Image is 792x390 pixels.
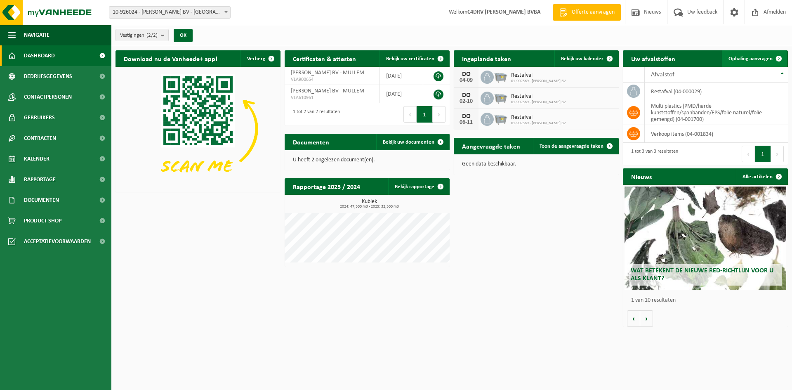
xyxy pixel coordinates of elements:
[511,121,566,126] span: 01-902569 - [PERSON_NAME] BV
[380,85,423,103] td: [DATE]
[645,125,788,143] td: verkoop items (04-001834)
[376,134,449,150] a: Bekijk uw documenten
[289,105,340,123] div: 1 tot 2 van 2 resultaten
[24,231,91,252] span: Acceptatievoorwaarden
[540,144,603,149] span: Toon de aangevraagde taken
[24,107,55,128] span: Gebruikers
[289,199,450,209] h3: Kubiek
[289,205,450,209] span: 2024: 47,500 m3 - 2025: 32,500 m3
[454,138,528,154] h2: Aangevraagde taken
[24,210,61,231] span: Product Shop
[386,56,434,61] span: Bekijk uw certificaten
[742,146,755,162] button: Previous
[24,128,56,149] span: Contracten
[494,90,508,104] img: WB-2500-GAL-GY-01
[293,157,441,163] p: U heeft 2 ongelezen document(en).
[115,29,169,41] button: Vestigingen(2/2)
[115,67,280,191] img: Download de VHEPlus App
[403,106,417,123] button: Previous
[645,83,788,100] td: restafval (04-000029)
[736,168,787,185] a: Alle artikelen
[291,95,373,101] span: VLA610961
[722,50,787,67] a: Ophaling aanvragen
[24,190,59,210] span: Documenten
[24,87,72,107] span: Contactpersonen
[247,56,265,61] span: Verberg
[623,50,684,66] h2: Uw afvalstoffen
[458,120,474,125] div: 06-11
[24,149,49,169] span: Kalender
[24,169,56,190] span: Rapportage
[467,9,540,15] strong: C4DRV [PERSON_NAME] BVBA
[285,134,337,150] h2: Documenten
[458,92,474,99] div: DO
[120,29,158,42] span: Vestigingen
[285,50,364,66] h2: Certificaten & attesten
[494,111,508,125] img: WB-2500-GAL-GY-01
[645,100,788,125] td: multi plastics (PMD/harde kunststoffen/spanbanden/EPS/folie naturel/folie gemengd) (04-001700)
[640,310,653,327] button: Volgende
[285,178,368,194] h2: Rapportage 2025 / 2024
[383,139,434,145] span: Bekijk uw documenten
[388,178,449,195] a: Bekijk rapportage
[458,71,474,78] div: DO
[380,67,423,85] td: [DATE]
[291,88,364,94] span: [PERSON_NAME] BV - MULLEM
[458,99,474,104] div: 02-10
[631,267,773,282] span: Wat betekent de nieuwe RED-richtlijn voor u als klant?
[627,145,678,163] div: 1 tot 3 van 3 resultaten
[511,100,566,105] span: 01-902569 - [PERSON_NAME] BV
[728,56,773,61] span: Ophaling aanvragen
[454,50,519,66] h2: Ingeplande taken
[553,4,621,21] a: Offerte aanvragen
[291,76,373,83] span: VLA900654
[115,50,226,66] h2: Download nu de Vanheede+ app!
[570,8,617,17] span: Offerte aanvragen
[240,50,280,67] button: Verberg
[494,69,508,83] img: WB-2500-GAL-GY-01
[511,72,566,79] span: Restafval
[771,146,784,162] button: Next
[379,50,449,67] a: Bekijk uw certificaten
[146,33,158,38] count: (2/2)
[511,79,566,84] span: 01-902569 - [PERSON_NAME] BV
[458,78,474,83] div: 04-09
[533,138,618,154] a: Toon de aangevraagde taken
[511,114,566,121] span: Restafval
[417,106,433,123] button: 1
[109,7,230,18] span: 10-926024 - HANS MOERMAN BV - NAZARETH
[625,187,786,290] a: Wat betekent de nieuwe RED-richtlijn voor u als klant?
[291,70,364,76] span: [PERSON_NAME] BV - MULLEM
[433,106,445,123] button: Next
[631,298,784,303] p: 1 van 10 resultaten
[627,310,640,327] button: Vorige
[623,168,660,184] h2: Nieuws
[174,29,193,42] button: OK
[24,25,49,45] span: Navigatie
[561,56,603,61] span: Bekijk uw kalender
[462,161,610,167] p: Geen data beschikbaar.
[755,146,771,162] button: 1
[109,6,231,19] span: 10-926024 - HANS MOERMAN BV - NAZARETH
[651,71,674,78] span: Afvalstof
[554,50,618,67] a: Bekijk uw kalender
[24,66,72,87] span: Bedrijfsgegevens
[511,93,566,100] span: Restafval
[458,113,474,120] div: DO
[24,45,55,66] span: Dashboard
